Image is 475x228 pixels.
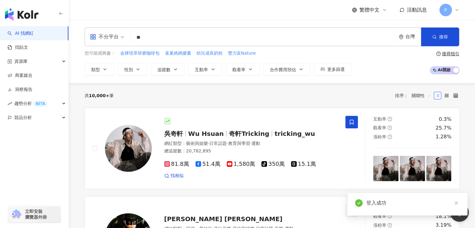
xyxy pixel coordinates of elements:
[400,156,425,181] img: post-image
[373,223,386,228] span: 漲粉率
[7,30,34,37] a: searchAI 找網紅
[227,161,255,167] span: 1,580萬
[226,63,260,76] button: 觀看率
[373,116,386,121] span: 互動率
[105,125,152,172] img: KOL Avatar
[399,35,403,39] span: environment
[426,156,452,181] img: post-image
[14,54,27,68] span: 資源庫
[5,8,38,21] img: logo
[407,7,427,13] span: 活動訊息
[373,156,398,181] img: post-image
[228,141,250,146] span: 教育與學習
[196,50,223,57] button: 幼兒成長奶粉
[165,50,191,57] span: 雀巢媽媽膠囊
[251,141,260,146] span: 運動
[232,67,245,72] span: 觀看率
[195,67,208,72] span: 互動率
[439,116,452,123] div: 0.3%
[209,141,227,146] span: 日常話題
[7,87,32,93] a: 洞察報告
[164,130,183,137] span: 吳奇軒
[7,44,28,51] a: 找貼文
[164,161,189,167] span: 81.8萬
[90,32,119,42] div: 不分平台
[85,93,114,98] div: 共 筆
[388,135,392,139] span: question-circle
[90,34,96,40] span: appstore
[165,50,191,57] button: 雀巢媽媽膠囊
[454,201,458,205] span: close
[157,67,171,72] span: 追蹤數
[151,63,185,76] button: 追蹤數
[188,130,224,137] span: Wu Hsuan
[436,133,452,140] div: 1.28%
[188,63,222,76] button: 互動率
[442,51,459,56] div: 搜尋指引
[85,63,114,76] button: 類型
[91,67,100,72] span: 類型
[314,63,351,76] button: 更多篩選
[85,108,459,189] a: KOL Avatar吳奇軒Wu Hsuan奇軒Trickingtricking_wu網紅類型：藝術與娛樂·日常話題·教育與學習·運動總追蹤數：20,782,89581.8萬51.4萬1,580萬...
[436,52,441,56] span: question-circle
[412,91,430,101] span: 關聯性
[373,134,386,139] span: 漲粉率
[85,50,115,57] span: 您可能感興趣：
[355,199,363,207] span: check-circle
[275,130,315,137] span: tricking_wu
[7,72,32,79] a: 商案媒合
[89,93,110,98] span: 10,000+
[366,199,460,207] div: 登入成功
[33,101,47,107] div: BETA
[208,141,209,146] span: ·
[388,126,392,130] span: question-circle
[250,141,251,146] span: ·
[171,173,184,179] span: 找相似
[228,50,256,57] button: 豐力富Nature
[164,148,338,154] div: 總追蹤數 ： 20,782,895
[14,111,32,125] span: 競品分析
[195,161,220,167] span: 51.4萬
[291,161,316,167] span: 15.1萬
[164,173,184,179] a: 找相似
[421,27,459,46] button: 搜尋
[388,223,392,227] span: question-circle
[388,117,392,121] span: question-circle
[120,50,160,57] span: 金牌現萃研磨咖啡包
[8,206,61,223] a: chrome extension立即安裝 瀏覽器外掛
[186,141,208,146] span: 藝術與娛樂
[120,50,160,57] button: 金牌現萃研磨咖啡包
[359,7,379,13] span: 繁體中文
[196,50,223,57] span: 幼兒成長奶粉
[227,141,228,146] span: ·
[124,67,133,72] span: 性別
[373,125,386,130] span: 觀看率
[395,91,434,101] div: 排序：
[228,50,256,57] span: 豐力富Nature
[261,161,285,167] span: 350萬
[436,125,452,131] div: 25.7%
[327,67,345,72] span: 更多篩選
[444,7,447,13] span: P
[405,34,421,39] div: 台灣
[439,34,448,39] span: 搜尋
[263,63,310,76] button: 合作費用預估
[164,215,283,223] span: [PERSON_NAME] [PERSON_NAME]
[14,97,47,111] span: 趨勢分析
[270,67,296,72] span: 合作費用預估
[25,209,47,220] span: 立即安裝 瀏覽器外掛
[229,130,269,137] span: 奇軒Tricking
[118,63,147,76] button: 性別
[7,102,12,106] span: rise
[164,141,338,147] div: 網紅類型 ：
[10,209,22,219] img: chrome extension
